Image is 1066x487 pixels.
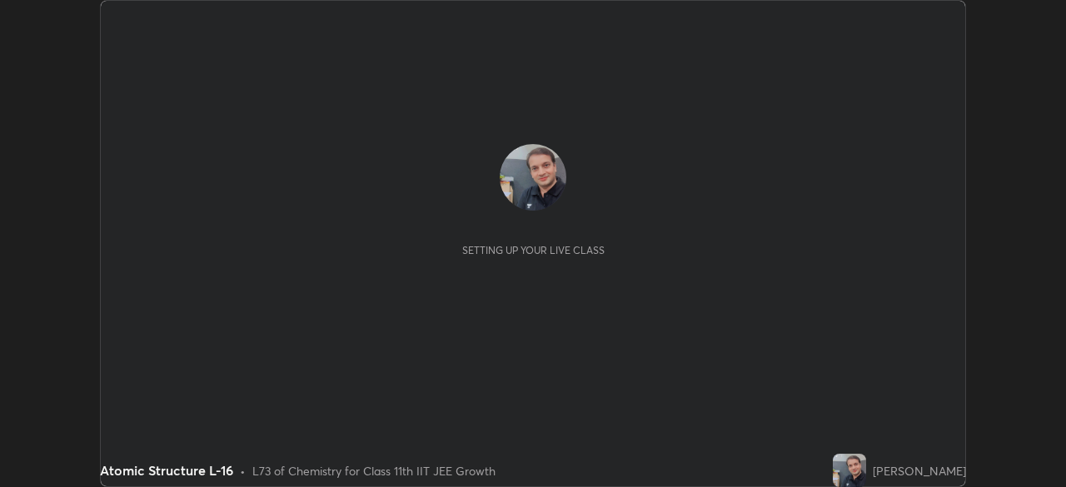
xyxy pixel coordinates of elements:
[240,462,246,480] div: •
[873,462,966,480] div: [PERSON_NAME]
[252,462,496,480] div: L73 of Chemistry for Class 11th IIT JEE Growth
[833,454,866,487] img: fddf6cf3939e4568b1f7e55d744ec7a9.jpg
[462,244,605,256] div: Setting up your live class
[500,144,566,211] img: fddf6cf3939e4568b1f7e55d744ec7a9.jpg
[100,460,233,480] div: Atomic Structure L-16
